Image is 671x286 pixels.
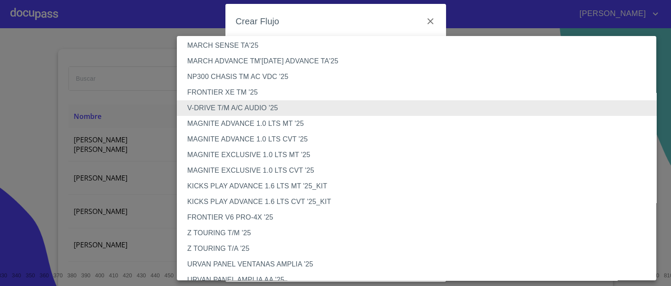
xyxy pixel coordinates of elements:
li: MAGNITE EXCLUSIVE 1.0 LTS CVT '25 [177,163,664,178]
li: NP300 CHASIS TM AC VDC '25 [177,69,664,85]
li: MARCH SENSE TA'25 [177,38,664,53]
li: MAGNITE ADVANCE 1.0 LTS CVT '25 [177,131,664,147]
li: FRONTIER XE TM '25 [177,85,664,100]
li: Z TOURING T/A '25 [177,241,664,256]
li: URVAN PANEL VENTANAS AMPLIA '25 [177,256,664,272]
li: MAGNITE EXCLUSIVE 1.0 LTS MT '25 [177,147,664,163]
li: FRONTIER V6 PRO-4X '25 [177,210,664,225]
li: KICKS PLAY ADVANCE 1.6 LTS CVT '25_KIT [177,194,664,210]
li: V-DRIVE T/M A/C AUDIO '25 [177,100,664,116]
li: Z TOURING T/M '25 [177,225,664,241]
li: MAGNITE ADVANCE 1.0 LTS MT '25 [177,116,664,131]
li: MARCH ADVANCE TM'[DATE] ADVANCE TA'25 [177,53,664,69]
li: KICKS PLAY ADVANCE 1.6 LTS MT '25_KIT [177,178,664,194]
